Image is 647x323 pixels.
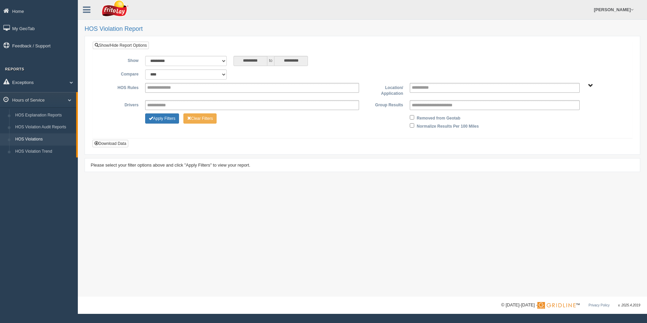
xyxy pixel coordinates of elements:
span: v. 2025.4.2019 [618,303,640,307]
label: HOS Rules [98,83,142,91]
a: HOS Explanation Reports [12,109,76,122]
label: Location/ Application [362,83,406,97]
img: Gridline [537,302,576,309]
span: Please select your filter options above and click "Apply Filters" to view your report. [91,163,250,168]
a: HOS Violations [12,133,76,146]
label: Normalize Results Per 100 Miles [417,122,479,130]
label: Group Results [362,100,406,108]
button: Change Filter Options [183,113,217,124]
div: © [DATE]-[DATE] - ™ [501,302,640,309]
a: Show/Hide Report Options [93,42,149,49]
a: HOS Violation Audit Reports [12,121,76,133]
label: Show [98,56,142,64]
a: HOS Violation Trend [12,146,76,158]
h2: HOS Violation Report [85,26,640,33]
label: Compare [98,69,142,78]
label: Removed from Geotab [417,113,461,122]
a: Privacy Policy [588,303,609,307]
label: Drivers [98,100,142,108]
button: Change Filter Options [145,113,179,124]
button: Download Data [92,140,128,147]
span: to [267,56,274,66]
